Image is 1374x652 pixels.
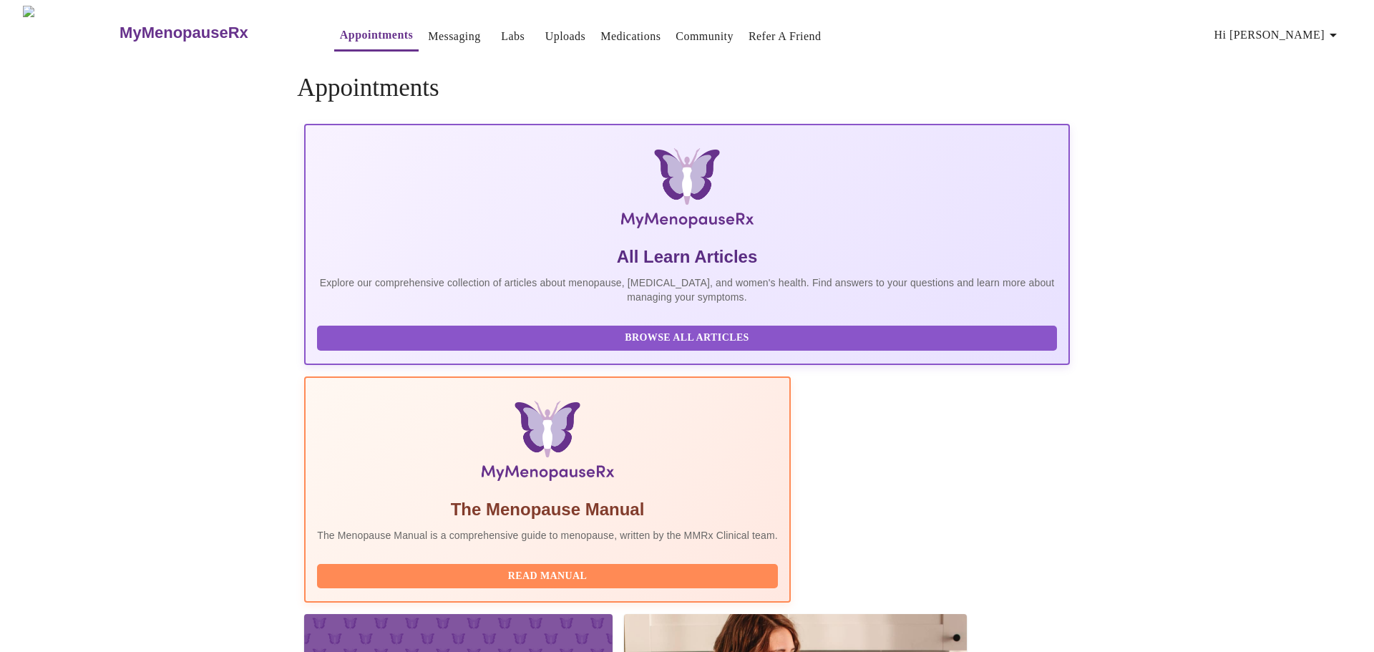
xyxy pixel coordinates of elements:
[501,26,525,47] a: Labs
[428,26,480,47] a: Messaging
[390,401,704,487] img: Menopause Manual
[297,74,1077,102] h4: Appointments
[749,26,822,47] a: Refer a Friend
[490,22,536,51] button: Labs
[743,22,827,51] button: Refer a Friend
[23,6,118,59] img: MyMenopauseRx Logo
[317,276,1057,304] p: Explore our comprehensive collection of articles about menopause, [MEDICAL_DATA], and women's hea...
[422,22,486,51] button: Messaging
[317,326,1057,351] button: Browse All Articles
[317,245,1057,268] h5: All Learn Articles
[317,564,778,589] button: Read Manual
[676,26,734,47] a: Community
[120,24,248,42] h3: MyMenopauseRx
[331,568,764,585] span: Read Manual
[317,331,1061,343] a: Browse All Articles
[670,22,739,51] button: Community
[540,22,592,51] button: Uploads
[317,498,778,521] h5: The Menopause Manual
[1214,25,1342,45] span: Hi [PERSON_NAME]
[600,26,661,47] a: Medications
[595,22,666,51] button: Medications
[545,26,586,47] a: Uploads
[1209,21,1348,49] button: Hi [PERSON_NAME]
[331,329,1043,347] span: Browse All Articles
[334,21,419,52] button: Appointments
[432,148,942,234] img: MyMenopauseRx Logo
[317,569,781,581] a: Read Manual
[340,25,413,45] a: Appointments
[118,8,306,58] a: MyMenopauseRx
[317,528,778,542] p: The Menopause Manual is a comprehensive guide to menopause, written by the MMRx Clinical team.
